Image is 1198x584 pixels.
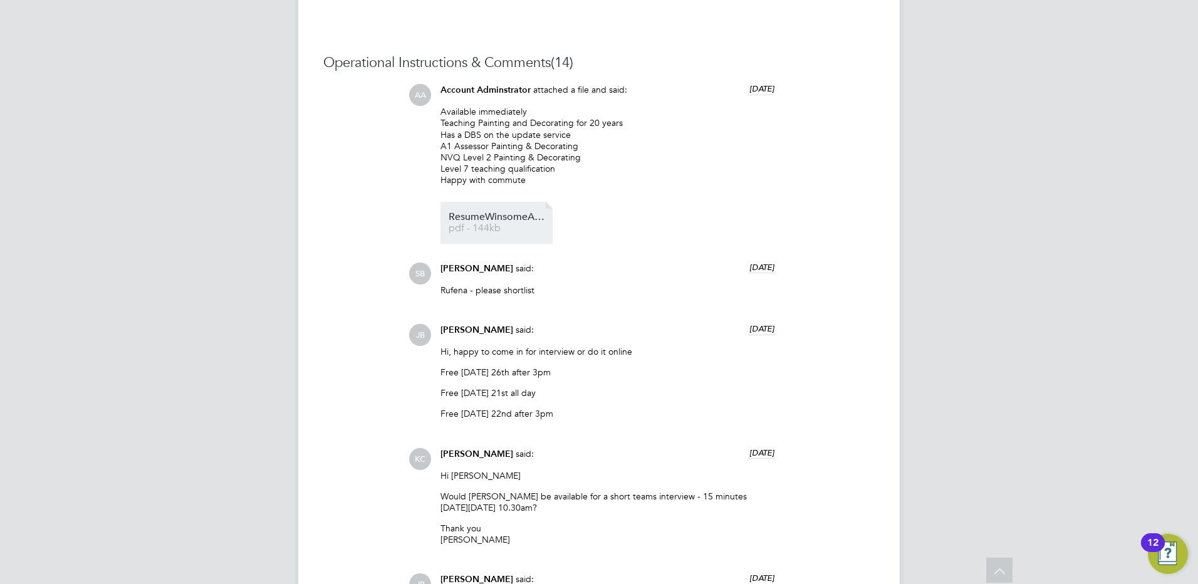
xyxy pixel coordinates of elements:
a: ResumeWinsomeAngelaSteele pdf - 144kb [449,212,549,233]
span: ResumeWinsomeAngelaSteele [449,212,549,222]
span: [PERSON_NAME] [440,325,513,335]
span: pdf - 144kb [449,224,549,233]
span: [PERSON_NAME] [440,449,513,459]
span: SB [409,263,431,284]
span: attached a file and said: [533,84,627,95]
span: JB [409,324,431,346]
span: [DATE] [749,447,774,458]
span: [PERSON_NAME] [440,263,513,274]
span: Account Adminstrator [440,85,531,95]
span: [DATE] [749,573,774,583]
p: Free [DATE] 26th after 3pm [440,367,774,378]
span: (14) [551,54,573,71]
span: [DATE] [749,323,774,334]
button: Open Resource Center, 12 new notifications [1148,534,1188,574]
span: said: [516,263,534,274]
p: Thank you [PERSON_NAME] [440,523,774,545]
div: 12 [1147,543,1159,559]
p: Free [DATE] 22nd after 3pm [440,408,774,419]
span: [DATE] [749,83,774,94]
span: KC [409,448,431,470]
span: AA [409,84,431,106]
p: Hi, happy to come in for interview or do it online [440,346,774,357]
span: said: [516,448,534,459]
p: Free [DATE] 21st all day [440,387,774,399]
p: Rufena - please shortlist [440,284,774,296]
h3: Operational Instructions & Comments [323,54,875,72]
span: said: [516,324,534,335]
span: [DATE] [749,262,774,273]
p: Available immediately Teaching Painting and Decorating for 20 years Has a DBS on the update servi... [440,106,774,185]
p: Would [PERSON_NAME] be available for a short teams interview - 15 minutes [DATE][DATE] 10.30am? [440,491,774,513]
p: Hi [PERSON_NAME] [440,470,774,481]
